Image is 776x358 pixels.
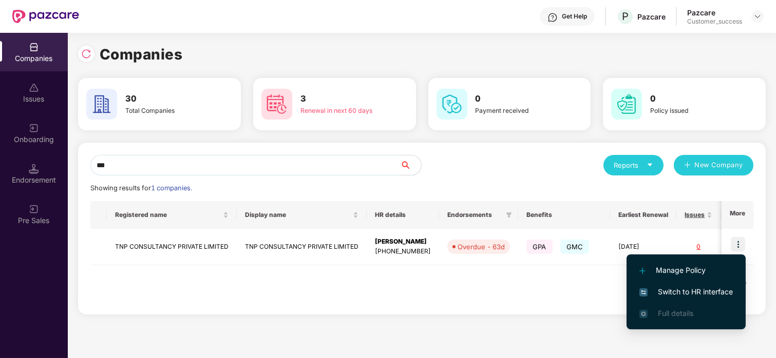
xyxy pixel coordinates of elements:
div: Renewal in next 60 days [300,106,382,115]
img: svg+xml;base64,PHN2ZyB4bWxucz0iaHR0cDovL3d3dy53My5vcmcvMjAwMC9zdmciIHdpZHRoPSI2MCIgaGVpZ2h0PSI2MC... [261,89,292,120]
img: svg+xml;base64,PHN2ZyB4bWxucz0iaHR0cDovL3d3dy53My5vcmcvMjAwMC9zdmciIHdpZHRoPSIxNiIgaGVpZ2h0PSIxNi... [639,288,648,296]
h1: Companies [100,43,183,66]
td: [DATE] [610,229,676,265]
th: Registered name [107,201,237,229]
div: [PERSON_NAME] [375,237,431,247]
div: Get Help [562,12,587,21]
div: Policy issued [650,106,732,115]
div: 0 [685,242,712,252]
span: Display name [245,211,351,219]
div: Reports [614,160,653,170]
th: Display name [237,201,367,229]
img: New Pazcare Logo [12,10,79,23]
th: More [722,201,753,229]
th: Benefits [518,201,610,229]
div: Pazcare [687,8,742,17]
span: Endorsements [447,211,502,219]
div: Customer_success [687,17,742,26]
div: Overdue - 63d [458,242,505,252]
img: svg+xml;base64,PHN2ZyBpZD0iRHJvcGRvd24tMzJ4MzIiIHhtbG5zPSJodHRwOi8vd3d3LnczLm9yZy8yMDAwL3N2ZyIgd2... [753,12,762,21]
span: New Company [695,160,744,170]
h3: 0 [476,92,557,106]
span: caret-down [647,162,653,168]
button: plusNew Company [674,155,753,175]
h3: 0 [650,92,732,106]
th: Issues [676,201,721,229]
th: Earliest Renewal [610,201,676,229]
span: Manage Policy [639,265,733,276]
div: Total Companies [125,106,207,115]
img: svg+xml;base64,PHN2ZyBpZD0iSXNzdWVzX2Rpc2FibGVkIiB4bWxucz0iaHR0cDovL3d3dy53My5vcmcvMjAwMC9zdmciIH... [29,83,39,93]
span: Showing results for [90,184,192,192]
span: Full details [658,309,693,317]
span: P [622,10,629,23]
img: svg+xml;base64,PHN2ZyB4bWxucz0iaHR0cDovL3d3dy53My5vcmcvMjAwMC9zdmciIHdpZHRoPSIxMi4yMDEiIGhlaWdodD... [639,268,646,274]
button: search [400,155,422,175]
span: plus [684,162,691,170]
img: icon [731,237,745,251]
span: filter [504,209,514,221]
div: Payment received [476,106,557,115]
img: svg+xml;base64,PHN2ZyB3aWR0aD0iMjAiIGhlaWdodD0iMjAiIHZpZXdCb3g9IjAgMCAyMCAyMCIgZmlsbD0ibm9uZSIgeG... [29,204,39,214]
span: GMC [560,240,590,254]
span: 1 companies. [151,184,192,192]
span: filter [506,212,512,218]
td: TNP CONSULTANCY PRIVATE LIMITED [107,229,237,265]
div: [PHONE_NUMBER] [375,247,431,256]
div: Pazcare [637,12,666,22]
span: Issues [685,211,705,219]
img: svg+xml;base64,PHN2ZyBpZD0iUmVsb2FkLTMyeDMyIiB4bWxucz0iaHR0cDovL3d3dy53My5vcmcvMjAwMC9zdmciIHdpZH... [81,49,91,59]
th: HR details [367,201,439,229]
img: svg+xml;base64,PHN2ZyBpZD0iSGVscC0zMngzMiIgeG1sbnM9Imh0dHA6Ly93d3cudzMub3JnLzIwMDAvc3ZnIiB3aWR0aD... [547,12,558,23]
img: svg+xml;base64,PHN2ZyB3aWR0aD0iMTQuNSIgaGVpZ2h0PSIxNC41IiB2aWV3Qm94PSIwIDAgMTYgMTYiIGZpbGw9Im5vbm... [29,164,39,174]
img: svg+xml;base64,PHN2ZyBpZD0iQ29tcGFuaWVzIiB4bWxucz0iaHR0cDovL3d3dy53My5vcmcvMjAwMC9zdmciIHdpZHRoPS... [29,42,39,52]
span: search [400,161,421,169]
h3: 3 [300,92,382,106]
span: Switch to HR interface [639,286,733,297]
img: svg+xml;base64,PHN2ZyB4bWxucz0iaHR0cDovL3d3dy53My5vcmcvMjAwMC9zdmciIHdpZHRoPSI2MCIgaGVpZ2h0PSI2MC... [86,89,117,120]
img: svg+xml;base64,PHN2ZyB4bWxucz0iaHR0cDovL3d3dy53My5vcmcvMjAwMC9zdmciIHdpZHRoPSI2MCIgaGVpZ2h0PSI2MC... [437,89,467,120]
img: svg+xml;base64,PHN2ZyB4bWxucz0iaHR0cDovL3d3dy53My5vcmcvMjAwMC9zdmciIHdpZHRoPSIxNi4zNjMiIGhlaWdodD... [639,310,648,318]
img: svg+xml;base64,PHN2ZyB4bWxucz0iaHR0cDovL3d3dy53My5vcmcvMjAwMC9zdmciIHdpZHRoPSI2MCIgaGVpZ2h0PSI2MC... [611,89,642,120]
img: svg+xml;base64,PHN2ZyB3aWR0aD0iMjAiIGhlaWdodD0iMjAiIHZpZXdCb3g9IjAgMCAyMCAyMCIgZmlsbD0ibm9uZSIgeG... [29,123,39,133]
span: GPA [526,240,553,254]
span: Registered name [115,211,221,219]
h3: 30 [125,92,207,106]
td: TNP CONSULTANCY PRIVATE LIMITED [237,229,367,265]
